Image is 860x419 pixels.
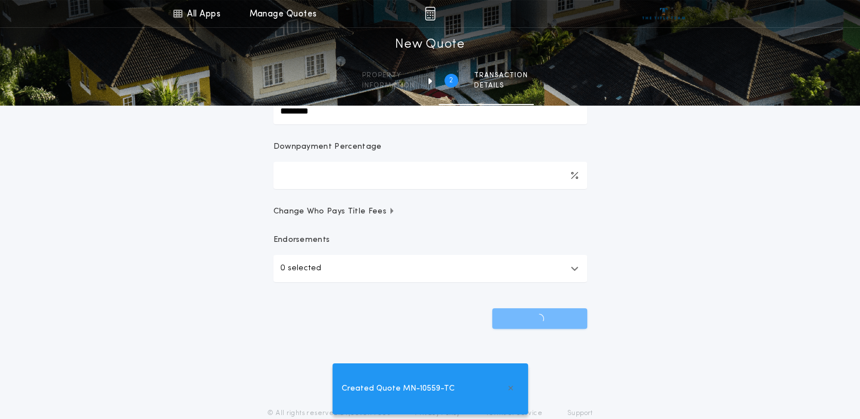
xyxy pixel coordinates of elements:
h1: New Quote [395,36,464,54]
p: 0 selected [280,262,321,275]
p: Downpayment Percentage [273,141,382,153]
span: Property [362,71,415,80]
span: Transaction [474,71,528,80]
img: img [425,7,435,20]
input: Downpayment Percentage [273,162,587,189]
span: details [474,81,528,90]
span: information [362,81,415,90]
p: Endorsements [273,234,587,246]
input: New Loan Amount [273,97,587,124]
button: Change Who Pays Title Fees [273,206,587,217]
span: Created Quote MN-10559-TC [342,383,455,395]
img: vs-icon [642,8,685,19]
h2: 2 [449,76,453,85]
button: 0 selected [273,255,587,282]
span: Change Who Pays Title Fees [273,206,396,217]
